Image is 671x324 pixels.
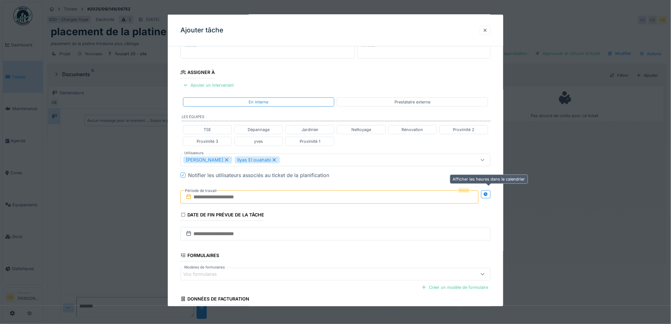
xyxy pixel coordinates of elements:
div: Proximité 2 [453,126,474,132]
div: Créer un modèle de formulaire [419,283,491,292]
div: Proximité 3 [197,138,218,144]
div: Nettoyage [351,126,371,132]
div: Données de facturation [180,294,249,305]
div: Date de fin prévue de la tâche [180,210,264,221]
div: TSE [204,126,211,132]
div: Formulaires [180,251,219,261]
label: Modèles de formulaires [183,265,226,270]
div: Ilyas El ouahabi [235,156,280,163]
label: Utilisateurs [183,150,205,156]
label: Les équipes [182,114,491,121]
div: Vos formulaires [183,271,226,278]
div: Prestataire externe [394,99,430,105]
div: yves [254,138,263,144]
div: En interne [249,99,269,105]
div: Dépannage [248,126,270,132]
div: Requis [458,188,470,193]
div: Afficher les heures dans le calendrier [450,175,528,184]
div: [PERSON_NAME] [183,156,232,163]
div: Assigner à [180,68,215,78]
div: Jardinier [302,126,318,132]
div: Notifier les utilisateurs associés au ticket de la planification [188,171,329,179]
div: Proximité 1 [300,138,320,144]
div: Rénovation [401,126,423,132]
div: Ajouter un intervenant [180,81,236,89]
h3: Ajouter tâche [180,26,223,34]
label: Période de travail [184,187,217,194]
